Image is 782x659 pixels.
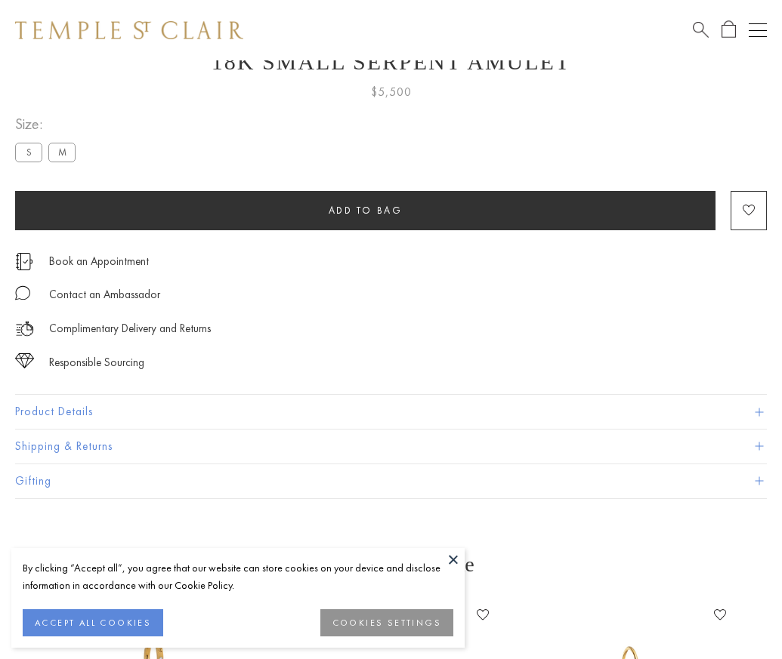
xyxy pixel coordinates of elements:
[749,21,767,39] button: Open navigation
[23,609,163,636] button: ACCEPT ALL COOKIES
[15,319,34,338] img: icon_delivery.svg
[329,204,403,217] span: Add to bag
[320,609,453,636] button: COOKIES SETTINGS
[15,143,42,162] label: S
[49,353,144,372] div: Responsible Sourcing
[722,20,736,39] a: Open Shopping Bag
[15,253,33,270] img: icon_appointment.svg
[693,20,709,39] a: Search
[15,430,767,463] button: Shipping & Returns
[15,353,34,368] img: icon_sourcing.svg
[48,143,76,162] label: M
[23,559,453,594] div: By clicking “Accept all”, you agree that our website can store cookies on your device and disclos...
[49,285,160,304] div: Contact an Ambassador
[15,395,767,429] button: Product Details
[15,285,30,300] img: MessageIcon-01_2.svg
[371,82,412,102] span: $5,500
[15,112,82,137] span: Size:
[15,191,716,230] button: Add to bag
[15,49,767,75] h1: 18K Small Serpent Amulet
[49,253,149,269] a: Book an Appointment
[49,319,211,338] p: Complimentary Delivery and Returns
[15,21,243,39] img: Temple St. Clair
[15,464,767,498] button: Gifting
